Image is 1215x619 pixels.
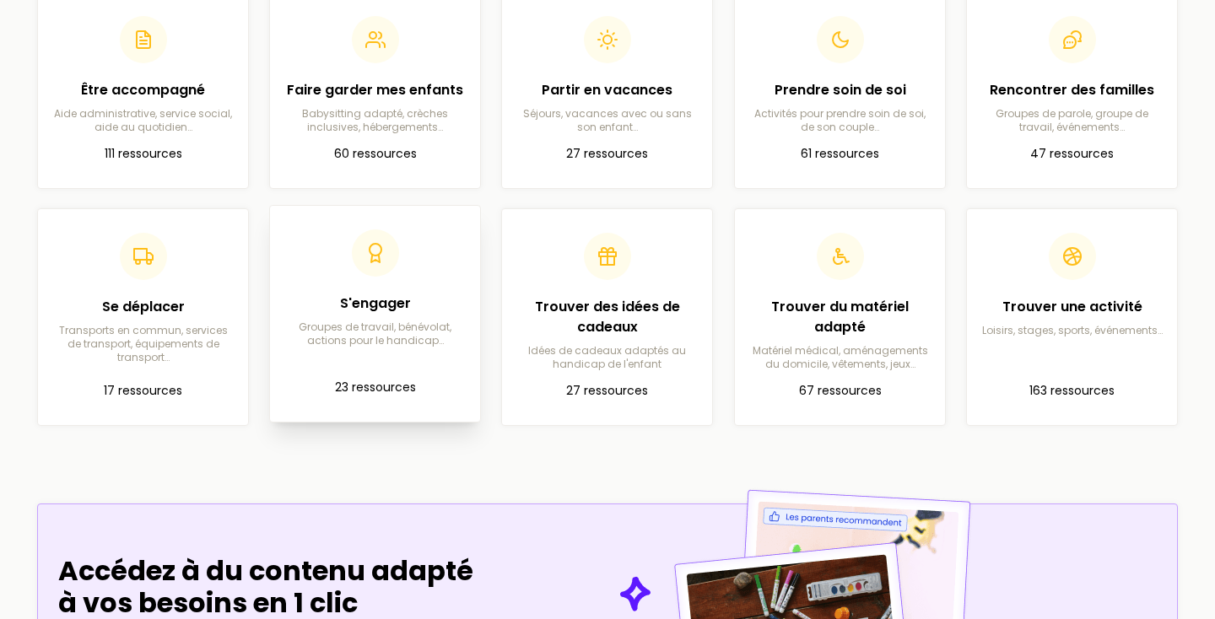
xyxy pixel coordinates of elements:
p: 111 ressources [51,144,235,164]
a: Trouver des idées de cadeauxIdées de cadeaux adaptés au handicap de l'enfant27 ressources [501,208,713,426]
p: 17 ressources [51,381,235,401]
p: 67 ressources [748,381,931,401]
h2: Rencontrer des familles [980,80,1164,100]
a: Trouver une activitéLoisirs, stages, sports, événements…163 ressources [966,208,1178,426]
p: Loisirs, stages, sports, événements… [980,324,1164,337]
p: Séjours, vacances avec ou sans son enfant… [516,107,699,134]
h2: Être accompagné [51,80,235,100]
h2: Se déplacer [51,297,235,317]
p: Matériel médical, aménagements du domicile, vêtements, jeux… [748,344,931,371]
a: Trouver du matériel adaptéMatériel médical, aménagements du domicile, vêtements, jeux…67 ressources [734,208,946,426]
p: Babysitting adapté, crèches inclusives, hébergements… [283,107,467,134]
h2: S'engager [283,293,467,314]
p: 61 ressources [748,144,931,164]
a: S'engagerGroupes de travail, bénévolat, actions pour le handicap…23 ressources [269,205,481,423]
h2: Partir en vacances [516,80,699,100]
h2: Trouver des idées de cadeaux [516,297,699,337]
p: Groupes de parole, groupe de travail, événements… [980,107,1164,134]
p: 60 ressources [283,144,467,164]
h2: Faire garder mes enfants [283,80,467,100]
p: Transports en commun, services de transport, équipements de transport… [51,324,235,364]
p: 27 ressources [516,144,699,164]
h2: Trouver du matériel adapté [748,297,931,337]
p: 23 ressources [283,378,467,398]
p: Activités pour prendre soin de soi, de son couple… [748,107,931,134]
p: 27 ressources [516,381,699,401]
p: 47 ressources [980,144,1164,164]
a: Se déplacerTransports en commun, services de transport, équipements de transport…17 ressources [37,208,249,426]
p: Aide administrative, service social, aide au quotidien… [51,107,235,134]
p: 163 ressources [980,381,1164,401]
h2: Prendre soin de soi [748,80,931,100]
p: Groupes de travail, bénévolat, actions pour le handicap… [283,320,467,347]
h2: Trouver une activité [980,297,1164,317]
p: Idées de cadeaux adaptés au handicap de l'enfant [516,344,699,371]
